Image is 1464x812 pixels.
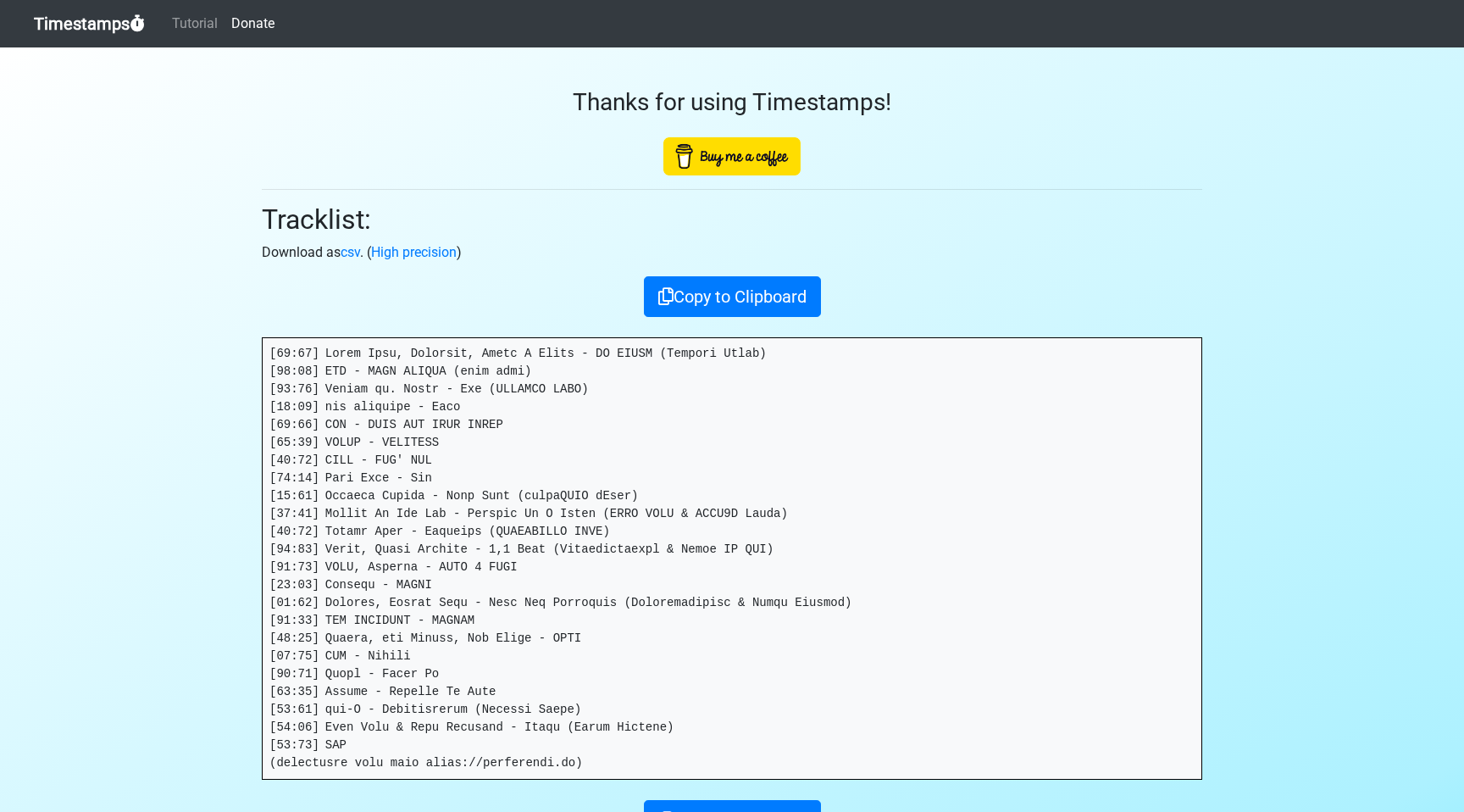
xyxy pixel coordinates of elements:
[263,338,1201,779] pre: [69:67] Lorem Ipsu, Dolorsit, Ametc A Elits - DO EIUSM (Tempori Utlab) [98:08] ETD - MAGN ALIQUA ...
[262,242,1202,263] p: Download as . ( )
[341,244,360,260] a: csv
[663,137,801,175] img: Buy Me A Coffee
[165,7,225,41] a: Tutorial
[225,7,281,41] a: Donate
[644,276,821,317] button: Copy to Clipboard
[34,7,145,41] a: Timestamps
[262,88,1202,117] h3: Thanks for using Timestamps!
[371,244,457,260] a: High precision
[262,203,1202,236] h2: Tracklist:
